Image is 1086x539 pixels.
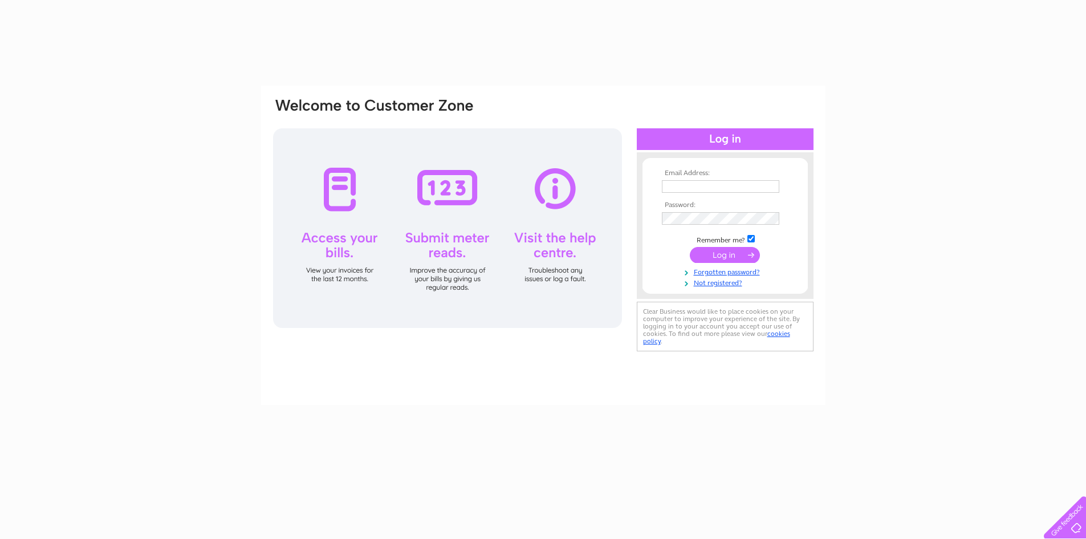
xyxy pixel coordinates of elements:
[662,266,791,277] a: Forgotten password?
[690,247,760,263] input: Submit
[643,330,790,345] a: cookies policy
[659,233,791,245] td: Remember me?
[662,277,791,287] a: Not registered?
[659,201,791,209] th: Password:
[659,169,791,177] th: Email Address:
[637,302,814,351] div: Clear Business would like to place cookies on your computer to improve your experience of the sit...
